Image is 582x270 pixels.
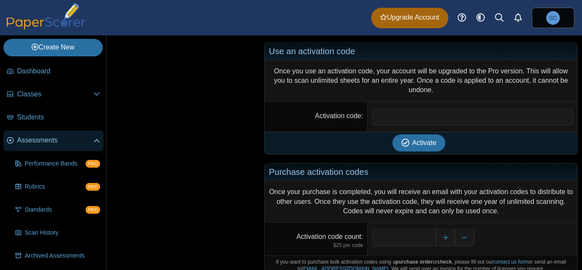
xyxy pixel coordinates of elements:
[269,187,573,216] div: Once your purchase is completed, you will receive an email with your activation codes to distribu...
[3,131,104,151] a: Assessments
[455,229,474,246] button: Decrease
[12,154,104,174] a: Performance Bands PRO
[392,134,445,151] button: Activate
[12,223,104,243] a: Scan History
[12,200,104,220] a: Standards PRO
[17,136,93,145] span: Assessments
[412,139,436,146] span: Activate
[437,259,452,265] b: check
[532,8,574,28] a: Selina Carter
[17,90,93,99] span: Classes
[25,229,100,237] span: Scan History
[371,8,448,28] a: Upgrade Account
[549,15,557,21] span: Selina Carter
[17,67,100,76] span: Dashboard
[315,112,363,119] label: Activation code
[3,39,103,56] a: Create New
[269,242,363,249] dfn: $25 per code
[86,160,100,168] span: PRO
[380,13,439,22] span: Upgrade Account
[493,259,528,265] a: contact us form
[395,259,432,265] b: purchase order
[265,163,577,181] h2: Purchase activation codes
[86,206,100,214] span: PRO
[25,252,100,260] span: Archived Assessments
[3,107,104,128] a: Students
[17,113,100,122] span: Students
[3,84,104,105] a: Classes
[3,61,104,82] a: Dashboard
[546,11,560,25] span: Selina Carter
[25,206,86,214] span: Standards
[25,160,86,168] span: Performance Bands
[86,183,100,191] span: PRO
[297,233,363,240] label: Activation code count
[12,177,104,197] a: Rubrics PRO
[25,183,86,191] span: Rubrics
[3,3,89,29] img: PaperScorer
[265,43,577,60] h2: Use an activation code
[12,246,104,266] a: Archived Assessments
[509,9,527,27] a: Alerts
[3,23,89,31] a: PaperScorer
[269,67,573,95] div: Once you use an activation code, your account will be upgraded to the Pro version. This will allo...
[436,229,455,246] button: Increase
